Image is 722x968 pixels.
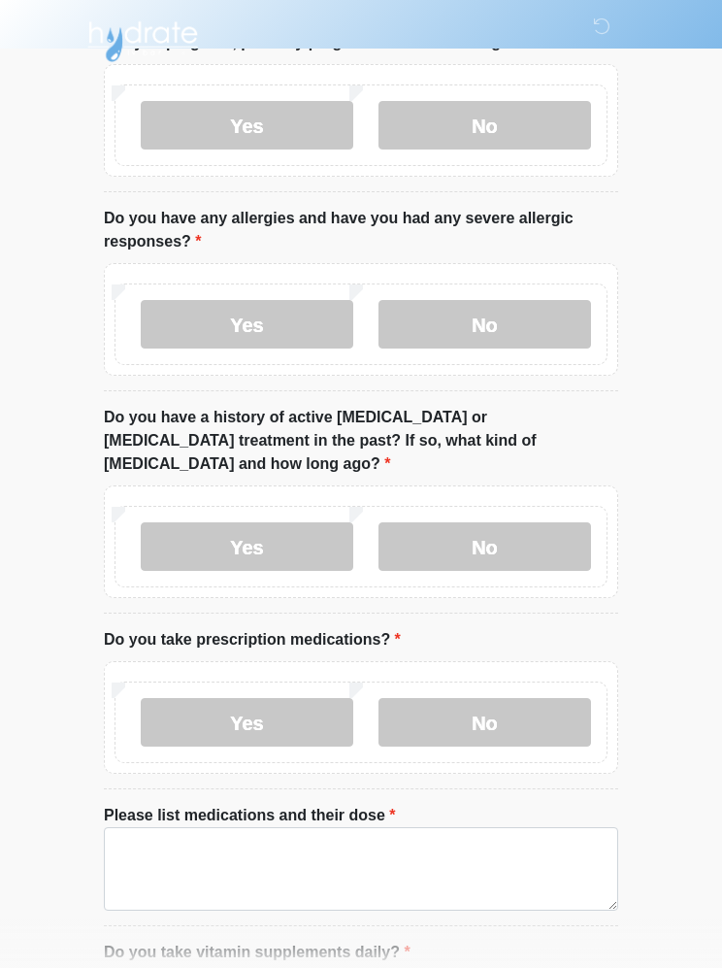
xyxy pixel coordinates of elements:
[141,300,353,349] label: Yes
[84,15,201,63] img: Hydrate IV Bar - Flagstaff Logo
[141,101,353,150] label: Yes
[378,698,591,747] label: No
[104,941,410,964] label: Do you take vitamin supplements daily?
[378,101,591,150] label: No
[104,406,618,476] label: Do you have a history of active [MEDICAL_DATA] or [MEDICAL_DATA] treatment in the past? If so, wh...
[104,804,396,827] label: Please list medications and their dose
[378,300,591,349] label: No
[104,207,618,253] label: Do you have any allergies and have you had any severe allergic responses?
[104,628,401,651] label: Do you take prescription medications?
[141,698,353,747] label: Yes
[378,522,591,571] label: No
[141,522,353,571] label: Yes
